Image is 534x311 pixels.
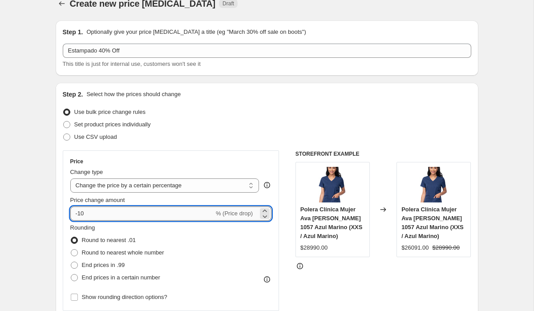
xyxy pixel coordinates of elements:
[70,158,83,165] h3: Price
[63,61,201,67] span: This title is just for internal use, customers won't see it
[70,224,95,231] span: Rounding
[63,44,471,58] input: 30% off holiday sale
[63,28,83,36] h2: Step 1.
[315,167,350,202] img: 1057-NAVY-01_80x.jpg
[433,243,460,252] strike: $28990.00
[300,206,363,239] span: Polera Clínica Mujer Ava [PERSON_NAME] 1057 Azul Marino (XXS / Azul Marino)
[82,249,164,256] span: Round to nearest whole number
[216,210,253,217] span: % (Price drop)
[401,206,464,239] span: Polera Clínica Mujer Ava [PERSON_NAME] 1057 Azul Marino (XXS / Azul Marino)
[82,237,136,243] span: Round to nearest .01
[300,243,328,252] div: $28990.00
[74,121,151,128] span: Set product prices individually
[86,28,306,36] p: Optionally give your price [MEDICAL_DATA] a title (eg "March 30% off sale on boots")
[86,90,181,99] p: Select how the prices should change
[263,181,271,190] div: help
[70,206,214,221] input: -15
[70,169,103,175] span: Change type
[74,109,146,115] span: Use bulk price change rules
[82,274,160,281] span: End prices in a certain number
[63,90,83,99] h2: Step 2.
[416,167,452,202] img: 1057-NAVY-01_80x.jpg
[401,243,429,252] div: $26091.00
[74,133,117,140] span: Use CSV upload
[82,262,125,268] span: End prices in .99
[295,150,471,158] h6: STOREFRONT EXAMPLE
[70,197,125,203] span: Price change amount
[82,294,167,300] span: Show rounding direction options?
